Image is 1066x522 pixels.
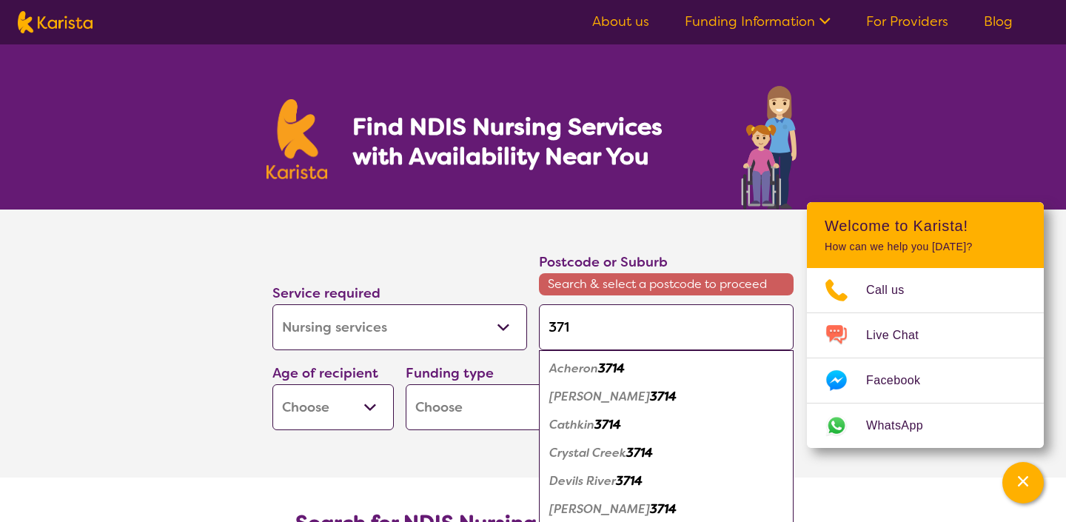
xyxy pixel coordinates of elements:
[616,473,643,489] em: 3714
[546,467,786,495] div: Devils River 3714
[807,202,1044,448] div: Channel Menu
[272,364,378,382] label: Age of recipient
[626,445,653,461] em: 3714
[549,361,598,376] em: Acheron
[539,273,794,295] span: Search & select a postcode to proceed
[549,501,650,517] em: [PERSON_NAME]
[539,304,794,350] input: Type
[650,389,677,404] em: 3714
[807,404,1044,448] a: Web link opens in a new tab.
[738,80,799,210] img: nursing
[546,439,786,467] div: Crystal Creek 3714
[866,369,938,392] span: Facebook
[539,253,668,271] label: Postcode or Suburb
[549,417,594,432] em: Cathkin
[984,13,1013,30] a: Blog
[807,268,1044,448] ul: Choose channel
[546,383,786,411] div: Alexandra 3714
[866,324,936,347] span: Live Chat
[18,11,93,33] img: Karista logo
[598,361,625,376] em: 3714
[546,355,786,383] div: Acheron 3714
[546,411,786,439] div: Cathkin 3714
[592,13,649,30] a: About us
[825,241,1026,253] p: How can we help you [DATE]?
[266,99,327,179] img: Karista logo
[650,501,677,517] em: 3714
[352,112,692,171] h1: Find NDIS Nursing Services with Availability Near You
[866,13,948,30] a: For Providers
[406,364,494,382] label: Funding type
[825,217,1026,235] h2: Welcome to Karista!
[594,417,621,432] em: 3714
[549,389,650,404] em: [PERSON_NAME]
[1002,462,1044,503] button: Channel Menu
[866,415,941,437] span: WhatsApp
[866,279,922,301] span: Call us
[549,445,626,461] em: Crystal Creek
[272,284,381,302] label: Service required
[685,13,831,30] a: Funding Information
[549,473,616,489] em: Devils River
